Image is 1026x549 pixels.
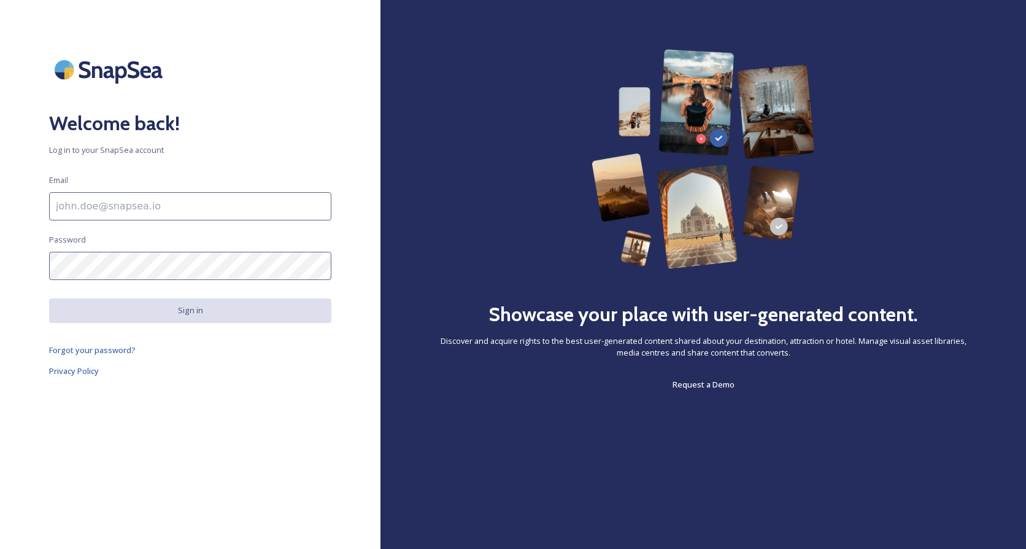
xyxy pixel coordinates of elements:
[49,49,172,90] img: SnapSea Logo
[592,49,816,269] img: 63b42ca75bacad526042e722_Group%20154-p-800.png
[49,192,331,220] input: john.doe@snapsea.io
[49,174,68,186] span: Email
[49,144,331,156] span: Log in to your SnapSea account
[49,345,136,356] span: Forgot your password?
[488,300,918,329] h2: Showcase your place with user-generated content.
[49,298,331,322] button: Sign in
[49,365,99,376] span: Privacy Policy
[49,343,331,357] a: Forgot your password?
[49,364,331,378] a: Privacy Policy
[673,377,735,392] a: Request a Demo
[673,379,735,390] span: Request a Demo
[49,109,331,138] h2: Welcome back!
[430,335,977,359] span: Discover and acquire rights to the best user-generated content shared about your destination, att...
[49,234,86,246] span: Password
